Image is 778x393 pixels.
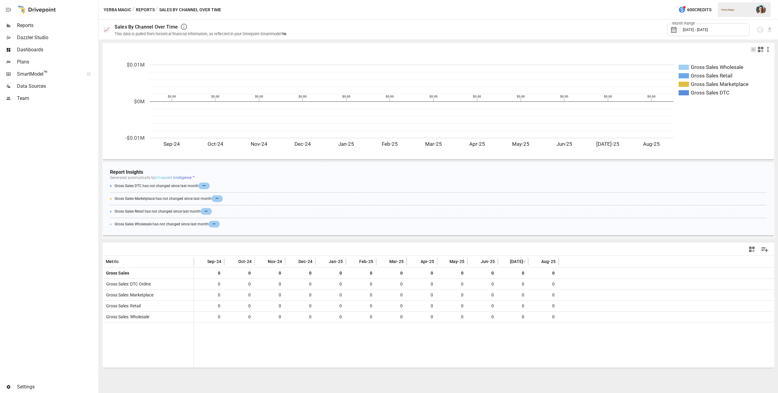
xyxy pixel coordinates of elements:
text: Nov-24 [251,141,267,147]
span: Gross Sales [104,271,129,275]
text: Gross Sales Retail [691,73,732,79]
span: 0 [531,301,556,311]
span: 0 [470,279,495,289]
span: Gross Sales Wholesale has not changed since last month [115,221,221,227]
button: Sort [320,257,328,266]
span: 0 [501,312,525,322]
span: Dec-24 [298,258,312,265]
span: 0 [227,290,252,300]
span: 0 [227,312,252,322]
span: Aug-25 [541,258,556,265]
span: Mar-25 [389,258,404,265]
span: Nov-24 [268,258,282,265]
span: ™ [43,70,48,77]
span: 0 [318,268,343,279]
span: Gross Sales Marketplace has not changed since last month [115,195,224,202]
span: Data Sources [17,83,97,90]
button: Reports [136,6,155,14]
text: $0M [134,98,145,104]
span: 0 [349,290,373,300]
span: 0 [197,312,221,322]
button: Sort [119,257,128,266]
span: 0 [531,268,556,279]
span: 0 [379,290,404,300]
span: May-25 [449,258,464,265]
button: Sort [229,257,238,266]
div: This data is pulled from historical financial information, as reflected in your Drivepoint Smartm... [115,32,287,36]
button: Sort [289,257,298,266]
span: Gross Sales: DTC Online [104,282,151,286]
span: 0 [440,279,464,289]
span: Sep-24 [207,258,221,265]
span: 0 [318,312,343,322]
span: 0 [258,312,282,322]
span: 0 [349,312,373,322]
span: 0 [379,301,404,311]
button: Sort [501,257,509,266]
span: 0 [318,301,343,311]
text: $0.00 [298,95,307,98]
text: $0.00 [517,95,525,98]
span: 600 Credits [687,6,711,14]
span: 0 [379,312,404,322]
span: 0 [501,279,525,289]
text: $0.00 [560,95,568,98]
span: 0 [531,290,556,300]
text: $0.00 [473,95,481,98]
span: 0 [349,268,373,279]
span: 0 [410,268,434,279]
span: Oct-24 [238,258,252,265]
text: $0.00 [168,95,176,98]
span: 0 [531,279,556,289]
div: / [156,6,158,14]
span: 0 [227,268,252,279]
button: Schedule report [757,26,764,33]
span: 0 [410,290,434,300]
button: Sort [532,257,541,266]
h4: Report Insights [110,169,767,175]
text: $0.01M [127,62,145,68]
span: Gross Sales Retail has not changed since last month [115,208,213,215]
span: 0 [197,301,221,311]
span: Settings [17,383,97,391]
span: 0 [440,290,464,300]
span: 0 [258,301,282,311]
span: Drivepoint Intelligence ™ [155,176,195,180]
text: -$0.01M [125,135,145,141]
p: Generated automatically by [110,176,767,180]
text: Mar-25 [425,141,442,147]
button: Sort [411,257,420,266]
span: 0 [410,312,434,322]
button: Sort [198,257,207,266]
button: Sort [259,257,267,266]
text: $0.00 [429,95,438,98]
text: Oct-24 [208,141,223,147]
span: 0 [470,312,495,322]
div: Sales By Channel Over Time [115,24,178,30]
span: 0 [440,312,464,322]
span: 0 [501,301,525,311]
span: 0 [440,268,464,279]
span: [DATE]-25 [510,258,530,265]
span: [DATE] - [DATE] [683,27,708,32]
text: Gross Sales Marketplace [691,81,749,87]
button: Sort [440,257,449,266]
text: Gross Sales Wholesale [691,64,743,70]
div: / [133,6,135,14]
label: Month Range [671,21,697,26]
text: Jan-25 [338,141,354,147]
span: Plans [17,58,97,66]
span: 0 [288,312,312,322]
button: Manage Columns [758,243,772,256]
span: 0 [501,290,525,300]
svg: A chart. [103,56,774,159]
button: Sort [472,257,480,266]
span: 0 [318,290,343,300]
span: 0 [318,279,343,289]
span: Gross Sales: Retail [104,303,141,308]
text: $0.00 [647,95,656,98]
span: Metric [106,258,119,265]
div: Yerba Magic [721,9,752,11]
button: Yerba Magic [104,6,131,14]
